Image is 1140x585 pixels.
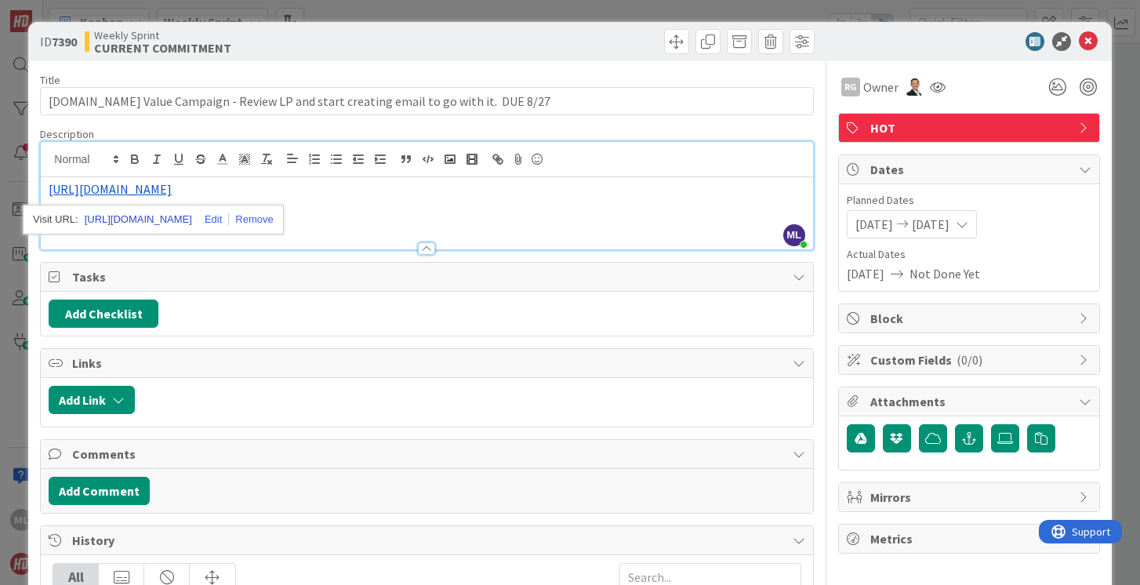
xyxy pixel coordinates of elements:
[841,78,860,96] div: RG
[72,445,784,463] span: Comments
[49,300,158,328] button: Add Checklist
[72,354,784,372] span: Links
[49,477,150,505] button: Add Comment
[847,192,1091,209] span: Planned Dates
[783,224,805,246] span: ML
[870,309,1071,328] span: Block
[33,2,71,21] span: Support
[855,215,893,234] span: [DATE]
[870,529,1071,548] span: Metrics
[957,352,982,368] span: ( 0/0 )
[49,216,804,234] p: September Value Campaign.
[870,160,1071,179] span: Dates
[94,29,231,42] span: Weekly Sprint
[906,78,924,96] img: SL
[912,215,949,234] span: [DATE]
[870,118,1071,137] span: HOT
[40,32,77,51] span: ID
[40,87,813,115] input: type card name here...
[909,264,980,283] span: Not Done Yet
[870,392,1071,411] span: Attachments
[49,386,135,414] button: Add Link
[870,488,1071,507] span: Mirrors
[863,78,899,96] span: Owner
[72,267,784,286] span: Tasks
[40,73,60,87] label: Title
[85,209,192,230] a: [URL][DOMAIN_NAME]
[52,34,77,49] b: 7390
[94,42,231,54] b: CURRENT COMMITMENT
[72,531,784,550] span: History
[49,181,172,197] a: [URL][DOMAIN_NAME]
[40,127,94,141] span: Description
[870,351,1071,369] span: Custom Fields
[847,264,884,283] span: [DATE]
[847,246,1091,263] span: Actual Dates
